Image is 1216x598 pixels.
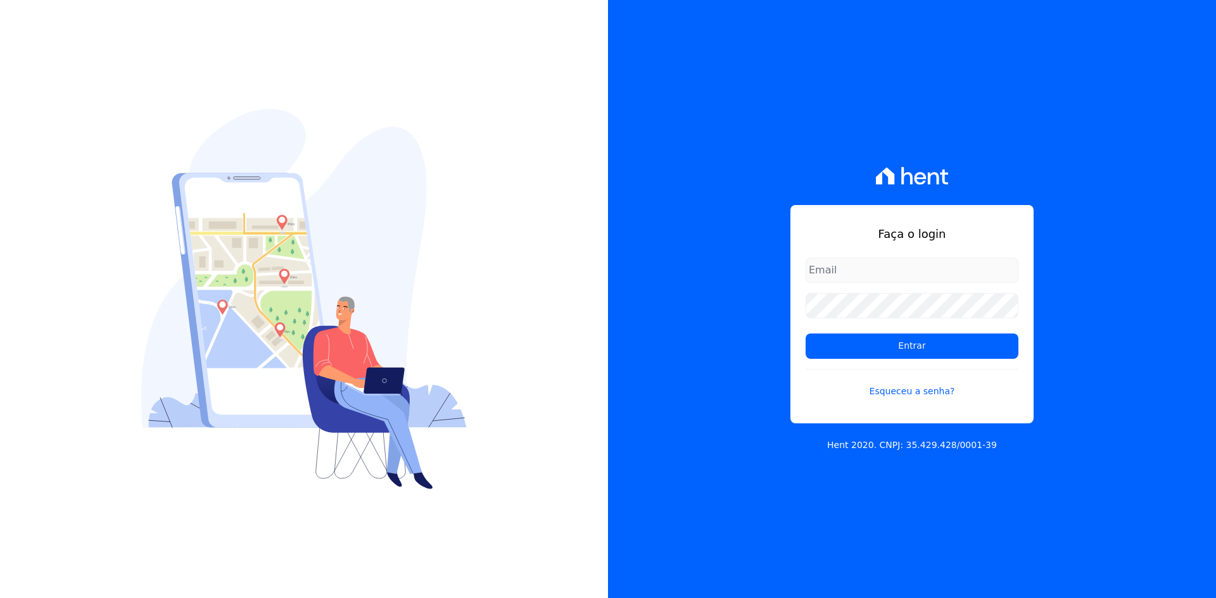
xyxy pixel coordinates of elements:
input: Email [806,258,1018,283]
img: Login [141,109,467,489]
h1: Faça o login [806,225,1018,242]
a: Esqueceu a senha? [806,369,1018,398]
p: Hent 2020. CNPJ: 35.429.428/0001-39 [827,439,997,452]
input: Entrar [806,333,1018,359]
